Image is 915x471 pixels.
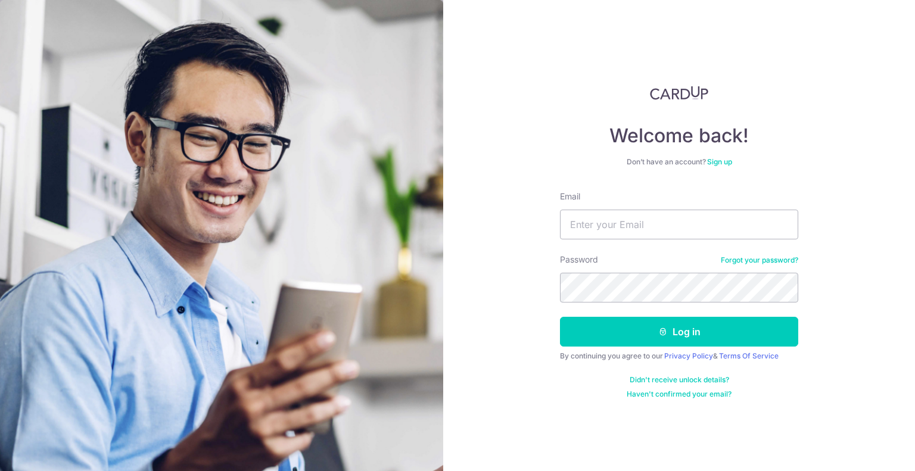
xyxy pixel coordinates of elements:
[719,351,779,360] a: Terms Of Service
[721,255,798,265] a: Forgot your password?
[560,157,798,167] div: Don’t have an account?
[560,351,798,361] div: By continuing you agree to our &
[560,317,798,347] button: Log in
[650,86,708,100] img: CardUp Logo
[707,157,732,166] a: Sign up
[664,351,713,360] a: Privacy Policy
[560,191,580,202] label: Email
[630,375,729,385] a: Didn't receive unlock details?
[627,389,732,399] a: Haven't confirmed your email?
[560,210,798,239] input: Enter your Email
[560,254,598,266] label: Password
[560,124,798,148] h4: Welcome back!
